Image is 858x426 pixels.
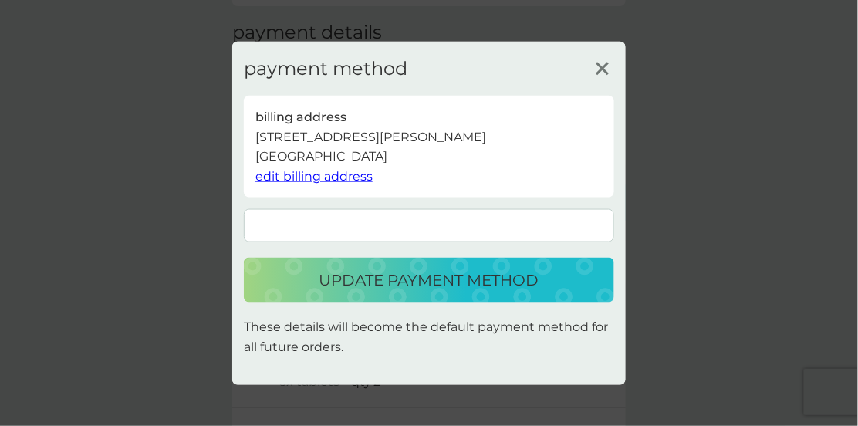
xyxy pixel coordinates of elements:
p: These details will become the default payment method for all future orders. [244,318,614,357]
button: update payment method [244,258,614,303]
button: edit billing address [255,167,373,187]
p: billing address [255,107,346,127]
h3: payment method [244,57,407,79]
p: update payment method [319,268,539,292]
iframe: Secure card payment input frame [252,220,606,233]
p: [STREET_ADDRESS][PERSON_NAME] [255,127,486,147]
p: [GEOGRAPHIC_DATA] [255,147,387,167]
span: edit billing address [255,169,373,184]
